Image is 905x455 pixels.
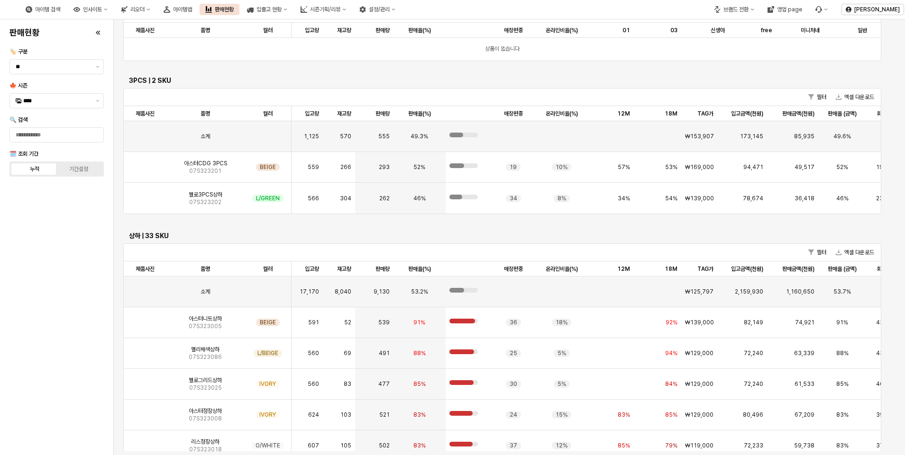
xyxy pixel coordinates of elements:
[504,27,523,34] span: 매장편중
[375,265,390,273] span: 판매량
[308,380,319,388] span: 560
[558,349,566,357] span: 5%
[711,27,725,34] span: 신생아
[411,288,428,295] span: 53.2%
[308,319,319,326] span: 591
[685,411,713,419] span: ₩129,000
[685,288,713,295] span: ₩125,797
[794,442,814,449] span: 59,738
[408,110,431,117] span: 판매율(%)
[337,265,351,273] span: 재고량
[13,165,57,173] label: 누적
[308,349,319,357] span: 560
[201,288,210,295] span: 소계
[295,4,352,15] button: 시즌기획/리뷰
[310,6,340,13] div: 시즌기획/리뷰
[697,265,713,273] span: TAG가
[510,380,517,388] span: 30
[413,195,426,202] span: 46%
[201,133,210,140] span: 소계
[9,48,27,55] span: 🏷️ 구분
[20,4,66,15] button: 아이템 검색
[215,6,234,13] div: 판매현황
[379,163,390,171] span: 293
[189,407,222,415] span: 아스터정장상하
[92,60,103,74] button: 제안 사항 표시
[200,4,239,15] button: 판매현황
[124,38,881,61] div: 상품이 없습니다
[685,133,714,140] span: ₩153,907
[413,349,426,357] span: 88%
[740,133,763,140] span: 173,145
[189,415,222,422] span: 07S323008
[337,27,351,34] span: 재고량
[354,4,401,15] div: 설정/관리
[876,442,892,449] span: 377%
[795,380,814,388] span: 61,533
[546,265,578,273] span: 온라인비율(%)
[510,319,517,326] span: 36
[201,265,210,273] span: 품명
[189,446,222,453] span: 07S323018
[378,133,390,140] span: 555
[374,288,390,295] span: 9,130
[833,288,851,295] span: 53.7%
[136,27,155,34] span: 제품사진
[670,27,677,34] span: 03
[413,411,426,419] span: 83%
[685,319,714,326] span: ₩139,000
[510,195,517,202] span: 34
[618,442,630,449] span: 85%
[115,4,156,15] div: 리오더
[804,247,830,258] button: 필터
[858,27,867,34] span: 일반
[744,349,763,357] span: 72,240
[828,265,857,273] span: 판매율 (금액)
[408,27,431,34] span: 판매율(%)
[9,28,40,37] h4: 판매현황
[556,319,567,326] span: 18%
[876,411,892,419] span: 397%
[665,411,677,419] span: 85%
[92,94,103,108] button: 제안 사항 표시
[510,163,517,171] span: 19
[743,411,763,419] span: 80,496
[344,380,351,388] span: 83
[876,195,892,202] span: 234%
[337,110,351,117] span: 재고량
[828,110,857,117] span: 판매율 (금액)
[129,232,876,240] h6: 상하 | 33 SKU
[546,27,578,34] span: 온라인비율(%)
[665,163,677,171] span: 53%
[804,91,830,103] button: 필터
[344,349,351,357] span: 69
[836,349,849,357] span: 88%
[57,165,101,173] label: 기간설정
[305,110,319,117] span: 입고량
[786,288,814,295] span: 1,160,650
[618,195,630,202] span: 34%
[189,315,222,322] span: 아스터니트상하
[794,349,814,357] span: 63,339
[184,160,227,167] span: 아스터CDG 3PCS
[665,380,677,388] span: 84%
[129,76,876,85] h6: 3PCS | 2 SKU
[136,265,155,273] span: 제품사진
[836,380,849,388] span: 85%
[413,380,426,388] span: 85%
[762,4,808,15] div: 영업 page
[189,353,222,361] span: 07S323086
[782,265,814,273] span: 판매금액(천원)
[836,442,849,449] span: 83%
[256,6,282,13] div: 입출고 현황
[708,4,760,15] div: 브랜드 전환
[685,442,713,449] span: ₩119,000
[782,110,814,117] span: 판매금액(천원)
[256,195,280,202] span: L/GREEN
[795,163,814,171] span: 49,517
[876,319,892,326] span: 434%
[617,265,630,273] span: 12M
[744,442,763,449] span: 72,233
